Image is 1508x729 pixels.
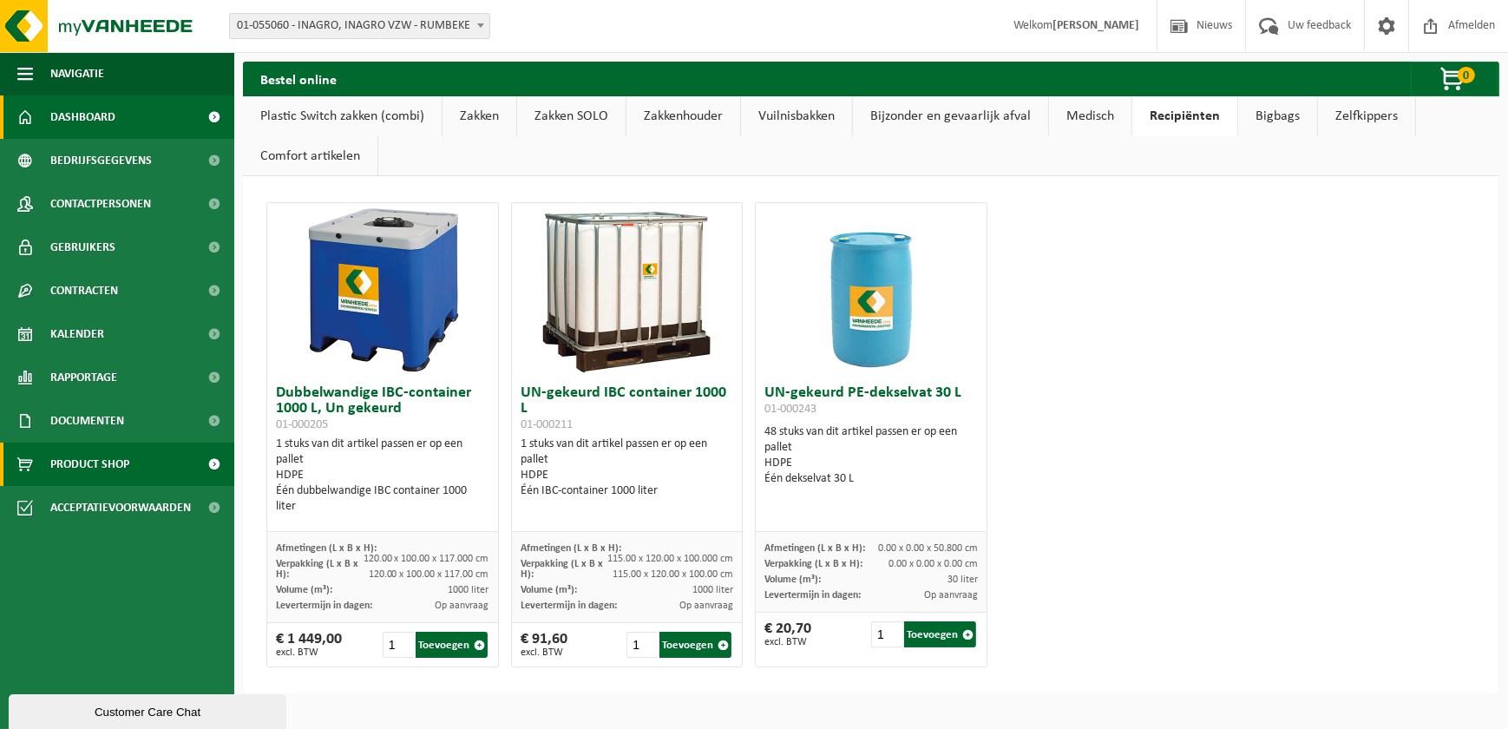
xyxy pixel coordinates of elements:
strong: [PERSON_NAME] [1052,19,1139,32]
a: Zakken SOLO [517,96,626,136]
span: 1000 liter [449,585,489,595]
span: Rapportage [50,356,117,399]
img: 01-000243 [784,203,958,377]
div: 48 stuks van dit artikel passen er op een pallet [764,424,978,487]
a: Bijzonder en gevaarlijk afval [853,96,1048,136]
span: Documenten [50,399,124,443]
span: Afmetingen (L x B x H): [764,543,865,554]
a: Comfort artikelen [243,136,377,176]
span: Op aanvraag [436,601,489,611]
span: Op aanvraag [924,590,978,601]
a: Recipiënten [1132,96,1237,136]
div: 1 stuks van dit artikel passen er op een pallet [521,437,734,499]
img: 01-000211 [540,203,713,377]
span: 0.00 x 0.00 x 0.00 cm [888,559,978,569]
span: Kalender [50,312,104,356]
div: HDPE [521,468,734,483]
button: 0 [1411,62,1498,96]
span: Gebruikers [50,226,115,269]
span: 115.00 x 120.00 x 100.000 cm [607,554,733,564]
span: Afmetingen (L x B x H): [521,543,621,554]
span: Verpakking (L x B x H): [276,559,358,580]
div: € 91,60 [521,632,567,658]
img: 01-000205 [296,203,469,377]
span: 30 liter [947,575,978,585]
span: Bedrijfsgegevens [50,139,152,182]
span: Levertermijn in dagen: [276,601,372,611]
a: Medisch [1049,96,1131,136]
span: excl. BTW [764,637,811,647]
iframe: chat widget [9,691,290,729]
div: Één IBC-container 1000 liter [521,483,734,499]
input: 1 [383,632,414,658]
span: Acceptatievoorwaarden [50,486,191,529]
a: Plastic Switch zakken (combi) [243,96,442,136]
h2: Bestel online [243,62,354,95]
span: Op aanvraag [679,601,733,611]
span: 120.00 x 100.00 x 117.00 cm [369,569,489,580]
div: € 1 449,00 [276,632,342,658]
span: Levertermijn in dagen: [521,601,617,611]
span: Product Shop [50,443,129,486]
span: Levertermijn in dagen: [764,590,861,601]
span: excl. BTW [521,647,567,658]
div: HDPE [276,468,489,483]
span: Afmetingen (L x B x H): [276,543,377,554]
span: 01-055060 - INAGRO, INAGRO VZW - RUMBEKE [230,14,489,38]
h3: Dubbelwandige IBC-container 1000 L, Un gekeurd [276,385,489,432]
a: Zakken [443,96,516,136]
button: Toevoegen [904,621,976,647]
input: 1 [626,632,658,658]
span: 0.00 x 0.00 x 50.800 cm [878,543,978,554]
a: Vuilnisbakken [741,96,852,136]
div: 1 stuks van dit artikel passen er op een pallet [276,437,489,515]
span: Volume (m³): [521,585,577,595]
h3: UN-gekeurd PE-dekselvat 30 L [764,385,978,420]
span: Verpakking (L x B x H): [764,559,862,569]
span: Verpakking (L x B x H): [521,559,603,580]
button: Toevoegen [659,632,731,658]
span: Dashboard [50,95,115,139]
span: Navigatie [50,52,104,95]
span: 01-055060 - INAGRO, INAGRO VZW - RUMBEKE [229,13,490,39]
a: Bigbags [1238,96,1317,136]
span: Volume (m³): [764,575,821,585]
span: 01-000211 [521,418,573,431]
span: 120.00 x 100.00 x 117.000 cm [364,554,489,564]
span: 01-000243 [764,403,816,416]
a: Zakkenhouder [626,96,740,136]
span: 01-000205 [276,418,328,431]
span: Contactpersonen [50,182,151,226]
input: 1 [871,621,902,647]
h3: UN-gekeurd IBC container 1000 L [521,385,734,432]
button: Toevoegen [416,632,488,658]
div: Één dekselvat 30 L [764,471,978,487]
span: 1000 liter [692,585,733,595]
span: Volume (m³): [276,585,332,595]
span: 0 [1458,67,1475,83]
span: Contracten [50,269,118,312]
span: 115.00 x 120.00 x 100.00 cm [613,569,733,580]
div: Één dubbelwandige IBC container 1000 liter [276,483,489,515]
a: Zelfkippers [1318,96,1415,136]
span: excl. BTW [276,647,342,658]
div: HDPE [764,456,978,471]
div: € 20,70 [764,621,811,647]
